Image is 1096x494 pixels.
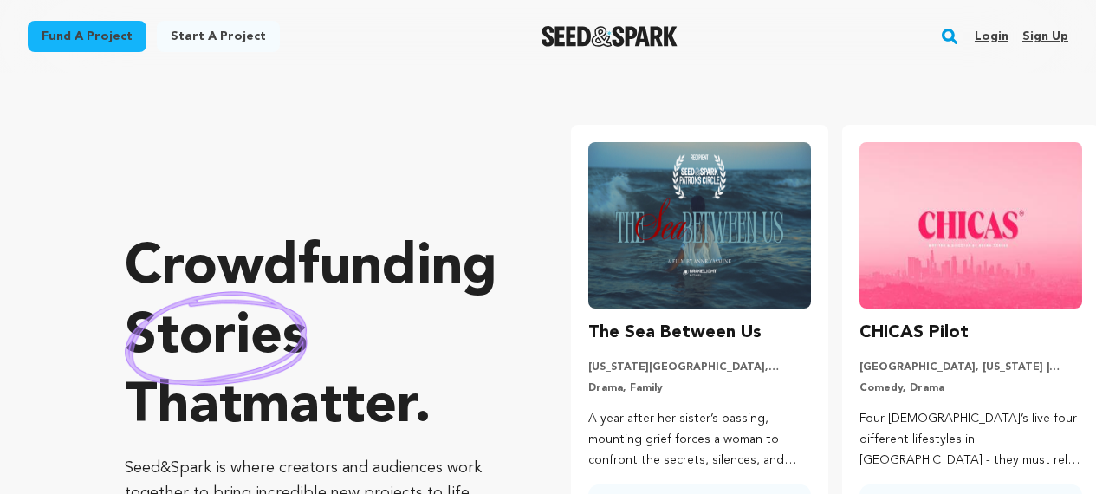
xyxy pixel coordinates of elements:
a: Seed&Spark Homepage [542,26,678,47]
img: Seed&Spark Logo Dark Mode [542,26,678,47]
a: Fund a project [28,21,146,52]
p: A year after her sister’s passing, mounting grief forces a woman to confront the secrets, silence... [588,409,811,471]
p: [US_STATE][GEOGRAPHIC_DATA], [US_STATE] | Film Short [588,361,811,374]
img: hand sketched image [125,291,308,386]
img: CHICAS Pilot image [859,142,1082,309]
h3: CHICAS Pilot [859,319,969,347]
span: matter [242,380,414,435]
a: Login [975,23,1008,50]
p: Crowdfunding that . [125,234,502,442]
p: Comedy, Drama [859,381,1082,395]
p: [GEOGRAPHIC_DATA], [US_STATE] | Series [859,361,1082,374]
a: Sign up [1022,23,1068,50]
img: The Sea Between Us image [588,142,811,309]
a: Start a project [157,21,280,52]
p: Drama, Family [588,381,811,395]
h3: The Sea Between Us [588,319,762,347]
p: Four [DEMOGRAPHIC_DATA]’s live four different lifestyles in [GEOGRAPHIC_DATA] - they must rely on... [859,409,1082,471]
